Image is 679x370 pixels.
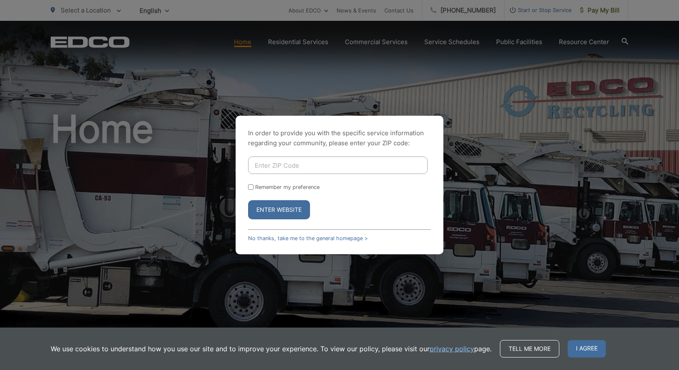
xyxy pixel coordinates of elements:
input: Enter ZIP Code [248,156,428,174]
button: Enter Website [248,200,310,219]
a: Tell me more [500,340,559,358]
p: We use cookies to understand how you use our site and to improve your experience. To view our pol... [51,344,492,354]
a: No thanks, take me to the general homepage > [248,235,368,241]
span: I agree [568,340,606,358]
label: Remember my preference [255,184,320,190]
a: privacy policy [430,344,474,354]
p: In order to provide you with the specific service information regarding your community, please en... [248,128,431,148]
